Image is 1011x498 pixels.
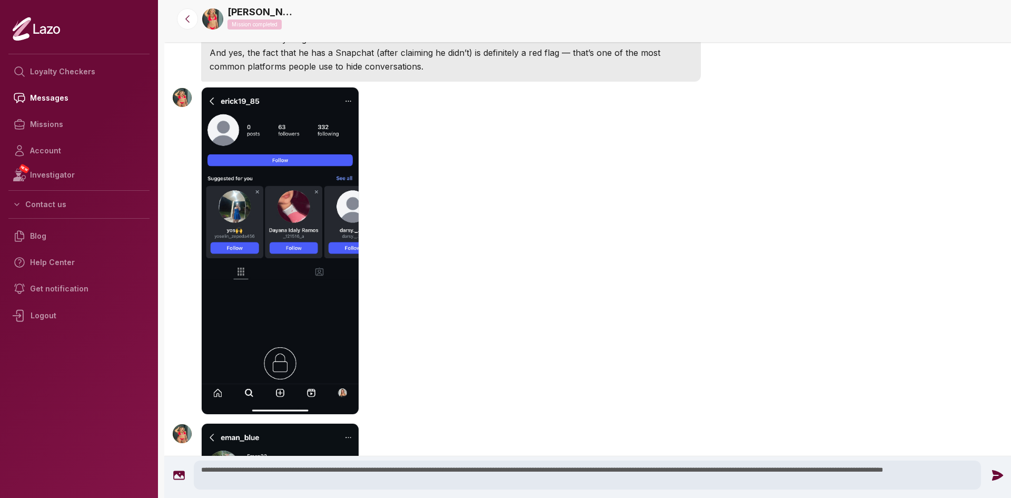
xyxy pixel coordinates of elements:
[173,88,192,107] img: User avatar
[8,58,150,85] a: Loyalty Checkers
[210,46,692,73] p: And yes, the fact that he has a Snapchat (after claiming he didn’t) is definitely a red flag — th...
[227,5,296,19] a: [PERSON_NAME]
[8,223,150,249] a: Blog
[18,163,30,174] span: NEW
[8,85,150,111] a: Messages
[8,138,150,164] a: Account
[8,276,150,302] a: Get notification
[8,195,150,214] button: Contact us
[173,424,192,443] img: User avatar
[8,164,150,186] a: NEWInvestigator
[227,19,282,30] p: Mission completed
[8,302,150,329] div: Logout
[8,249,150,276] a: Help Center
[202,8,223,30] img: 520ecdbb-042a-4e5d-99ca-1af144eed449
[8,111,150,138] a: Missions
